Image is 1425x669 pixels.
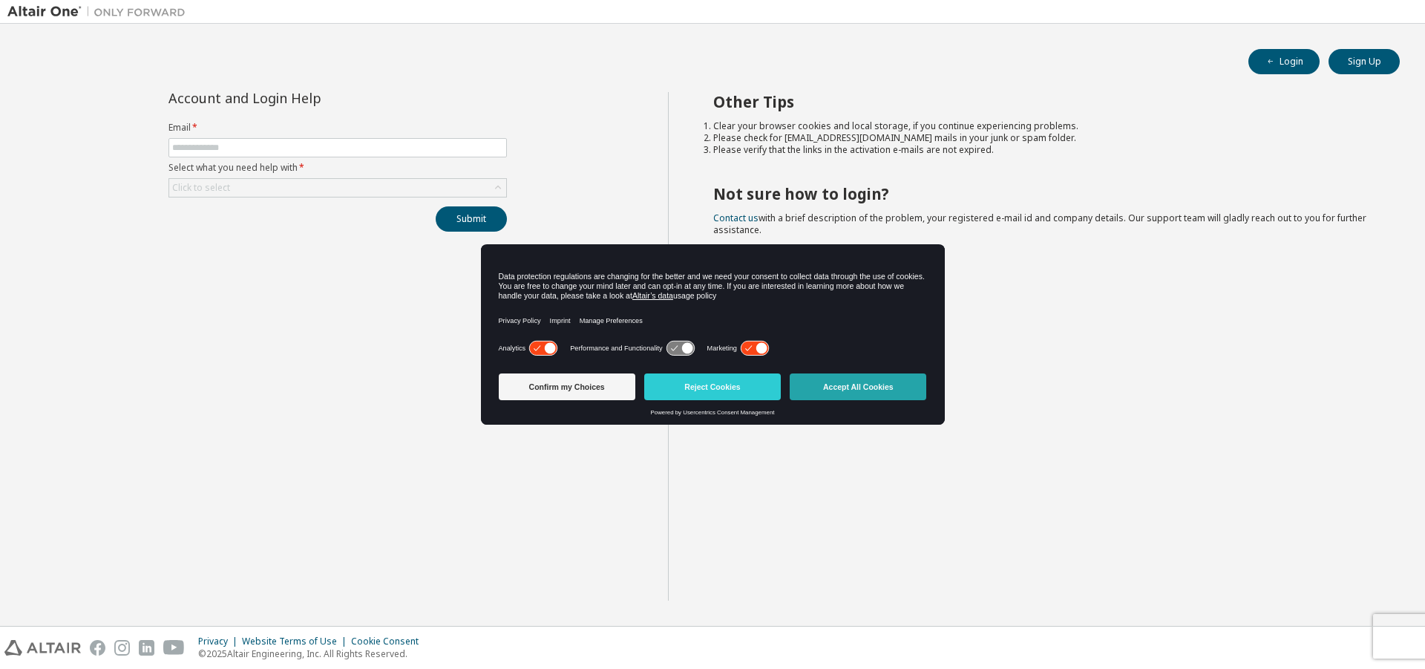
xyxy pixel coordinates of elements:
[713,184,1374,203] h2: Not sure how to login?
[1248,49,1320,74] button: Login
[139,640,154,656] img: linkedin.svg
[90,640,105,656] img: facebook.svg
[351,636,427,647] div: Cookie Consent
[436,206,507,232] button: Submit
[198,647,427,660] p: © 2025 Altair Engineering, Inc. All Rights Reserved.
[713,132,1374,144] li: Please check for [EMAIL_ADDRESS][DOMAIN_NAME] mails in your junk or spam folder.
[1329,49,1400,74] button: Sign Up
[198,636,242,647] div: Privacy
[4,640,81,656] img: altair_logo.svg
[713,212,1366,236] span: with a brief description of the problem, your registered e-mail id and company details. Our suppo...
[114,640,130,656] img: instagram.svg
[168,122,507,134] label: Email
[7,4,193,19] img: Altair One
[713,144,1374,156] li: Please verify that the links in the activation e-mails are not expired.
[169,179,506,197] div: Click to select
[713,92,1374,111] h2: Other Tips
[242,636,351,647] div: Website Terms of Use
[172,182,230,194] div: Click to select
[713,212,759,224] a: Contact us
[168,162,507,174] label: Select what you need help with
[713,120,1374,132] li: Clear your browser cookies and local storage, if you continue experiencing problems.
[163,640,185,656] img: youtube.svg
[168,92,439,104] div: Account and Login Help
